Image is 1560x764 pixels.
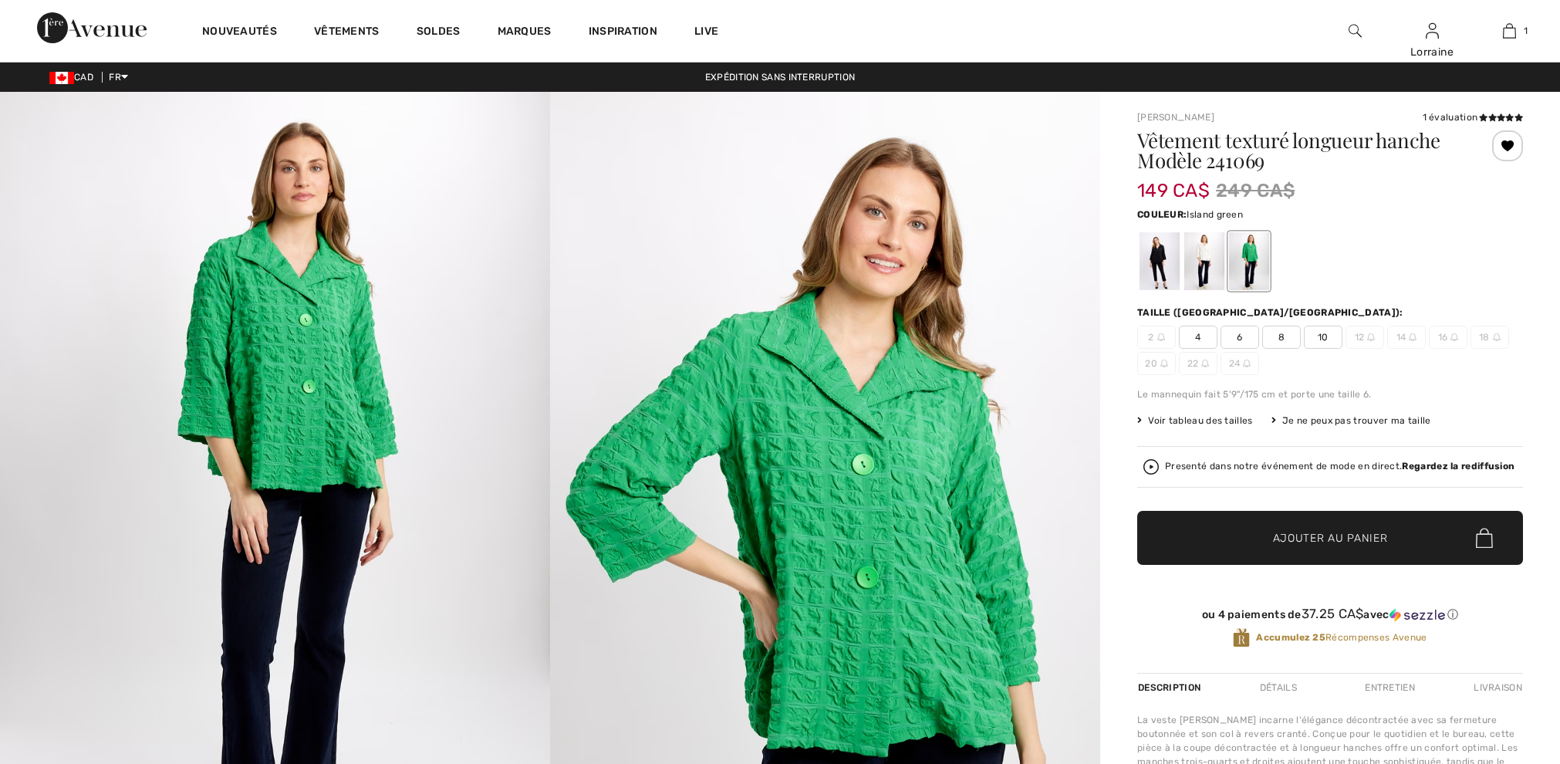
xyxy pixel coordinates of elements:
[1137,674,1204,701] div: Description
[1216,177,1295,205] span: 249 CA$
[1302,606,1364,621] span: 37.25 CA$
[1273,530,1388,546] span: Ajouter au panier
[1137,387,1523,401] div: Le mannequin fait 5'9"/175 cm et porte une taille 6.
[1349,22,1362,40] img: recherche
[1503,22,1516,40] img: Mon panier
[1247,674,1310,701] div: Détails
[1137,326,1176,349] span: 2
[1221,326,1259,349] span: 6
[1187,209,1243,220] span: Island green
[202,25,277,41] a: Nouveautés
[1389,608,1445,622] img: Sezzle
[1402,461,1514,472] strong: Regardez la rediffusion
[1409,333,1416,341] img: ring-m.svg
[1137,607,1523,622] div: ou 4 paiements de avec
[1394,44,1470,60] div: Lorraine
[49,72,100,83] span: CAD
[1426,23,1439,38] a: Se connecter
[1157,333,1165,341] img: ring-m.svg
[1137,511,1523,565] button: Ajouter au panier
[1450,333,1458,341] img: ring-m.svg
[1271,414,1431,428] div: Je ne peux pas trouver ma taille
[1470,674,1523,701] div: Livraison
[1233,627,1250,648] img: Récompenses Avenue
[1429,326,1467,349] span: 16
[1137,130,1459,171] h1: Vêtement texturé longueur hanche Modèle 241069
[314,25,380,41] a: Vêtements
[1165,461,1514,472] div: Presenté dans notre événement de mode en direct.
[1201,360,1209,367] img: ring-m.svg
[109,72,128,83] span: FR
[1256,630,1427,644] span: Récompenses Avenue
[1426,22,1439,40] img: Mes infos
[49,72,74,84] img: Canadian Dollar
[1137,209,1187,220] span: Couleur:
[1262,326,1301,349] span: 8
[1352,674,1428,701] div: Entretien
[1179,326,1217,349] span: 4
[1304,326,1342,349] span: 10
[1387,326,1426,349] span: 14
[1243,360,1251,367] img: ring-m.svg
[1184,232,1224,290] div: Blanc
[1471,326,1509,349] span: 18
[1229,232,1269,290] div: Island green
[417,25,461,41] a: Soldes
[1476,528,1493,548] img: Bag.svg
[589,25,657,41] span: Inspiration
[1367,333,1375,341] img: ring-m.svg
[1160,360,1168,367] img: ring-m.svg
[1137,352,1176,375] span: 20
[1524,24,1528,38] span: 1
[1137,607,1523,627] div: ou 4 paiements de37.25 CA$avecSezzle Cliquez pour en savoir plus sur Sezzle
[1137,414,1253,428] span: Voir tableau des tailles
[1140,232,1180,290] div: Noir
[1256,632,1325,643] strong: Accumulez 25
[37,12,147,43] img: 1ère Avenue
[1143,459,1159,475] img: Regardez la rediffusion
[1137,306,1406,319] div: Taille ([GEOGRAPHIC_DATA]/[GEOGRAPHIC_DATA]):
[1471,22,1547,40] a: 1
[498,25,552,41] a: Marques
[1137,112,1214,123] a: [PERSON_NAME]
[1137,164,1210,201] span: 149 CA$
[1493,333,1501,341] img: ring-m.svg
[1423,110,1523,124] div: 1 évaluation
[1346,326,1384,349] span: 12
[1221,352,1259,375] span: 24
[1179,352,1217,375] span: 22
[694,23,718,39] a: Live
